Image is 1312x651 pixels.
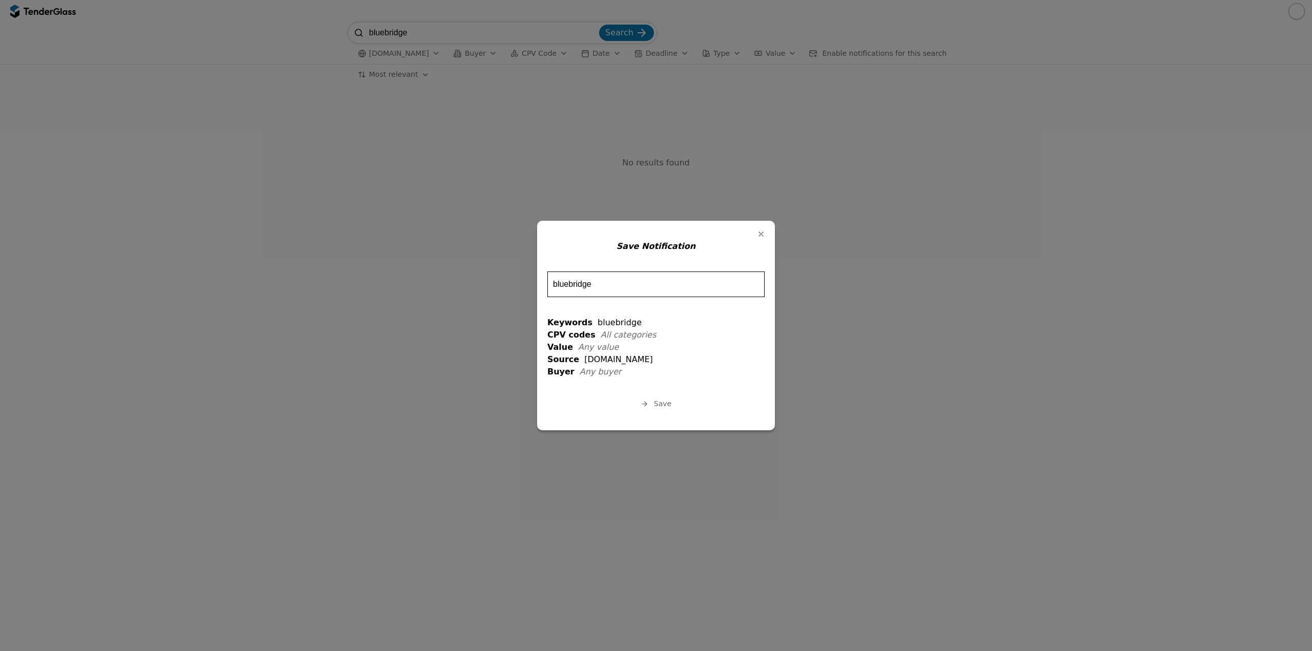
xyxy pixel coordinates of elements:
[580,367,622,376] span: Any buyer
[584,354,653,364] div: [DOMAIN_NAME]
[578,342,619,352] span: Any value
[654,400,671,408] span: Save
[601,330,657,340] span: All categories
[617,241,695,251] span: Save Notification
[598,318,642,327] div: bluebridge
[547,342,573,352] span: Value
[547,367,575,376] span: Buyer
[547,330,596,340] span: CPV codes
[638,397,674,410] button: Save
[547,354,579,364] span: Source
[547,318,592,327] span: Keywords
